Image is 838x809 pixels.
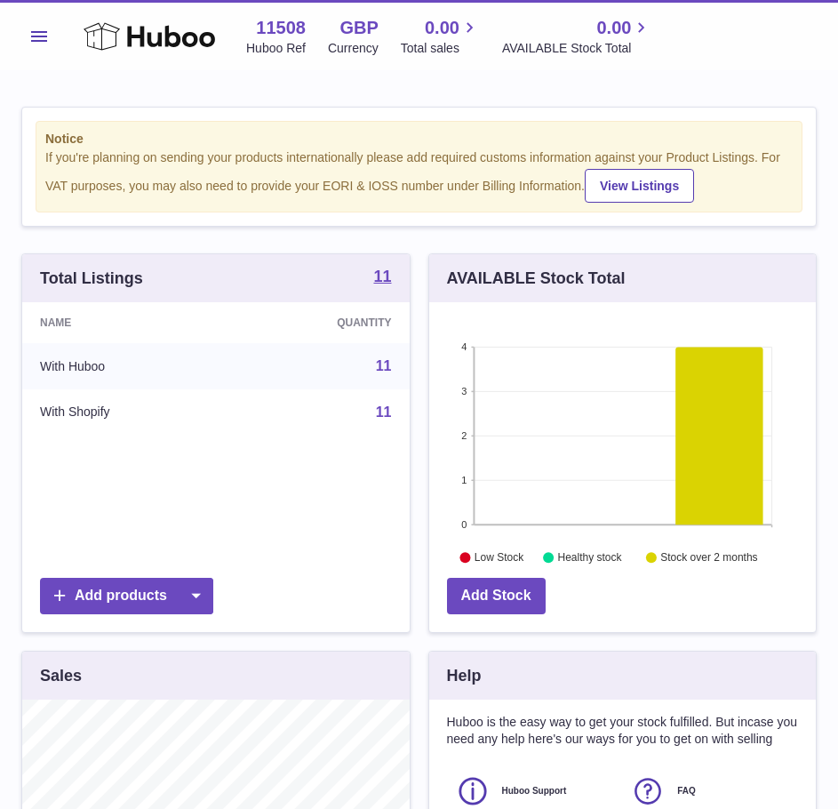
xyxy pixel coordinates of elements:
[585,169,694,203] a: View Listings
[45,149,793,203] div: If you're planning on sending your products internationally please add required customs informati...
[40,665,82,686] h3: Sales
[425,16,459,40] span: 0.00
[447,665,482,686] h3: Help
[339,16,378,40] strong: GBP
[376,404,392,420] a: 11
[40,578,213,614] a: Add products
[40,268,143,289] h3: Total Listings
[461,386,467,396] text: 3
[22,389,231,436] td: With Shopify
[557,552,622,565] text: Healthy stock
[328,40,379,57] div: Currency
[461,341,467,352] text: 4
[631,774,789,808] a: FAQ
[246,40,306,57] div: Huboo Ref
[22,302,231,343] th: Name
[373,268,391,288] a: 11
[677,785,696,797] span: FAQ
[22,343,231,389] td: With Huboo
[596,16,631,40] span: 0.00
[45,131,793,148] strong: Notice
[502,40,652,57] span: AVAILABLE Stock Total
[256,16,306,40] strong: 11508
[461,519,467,530] text: 0
[502,785,567,797] span: Huboo Support
[456,774,614,808] a: Huboo Support
[461,475,467,485] text: 1
[231,302,410,343] th: Quantity
[447,578,546,614] a: Add Stock
[447,714,799,748] p: Huboo is the easy way to get your stock fulfilled. But incase you need any help here's our ways f...
[447,268,626,289] h3: AVAILABLE Stock Total
[373,268,391,284] strong: 11
[401,16,480,57] a: 0.00 Total sales
[660,552,757,565] text: Stock over 2 months
[401,40,480,57] span: Total sales
[502,16,652,57] a: 0.00 AVAILABLE Stock Total
[474,552,523,565] text: Low Stock
[461,430,467,441] text: 2
[376,358,392,373] a: 11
